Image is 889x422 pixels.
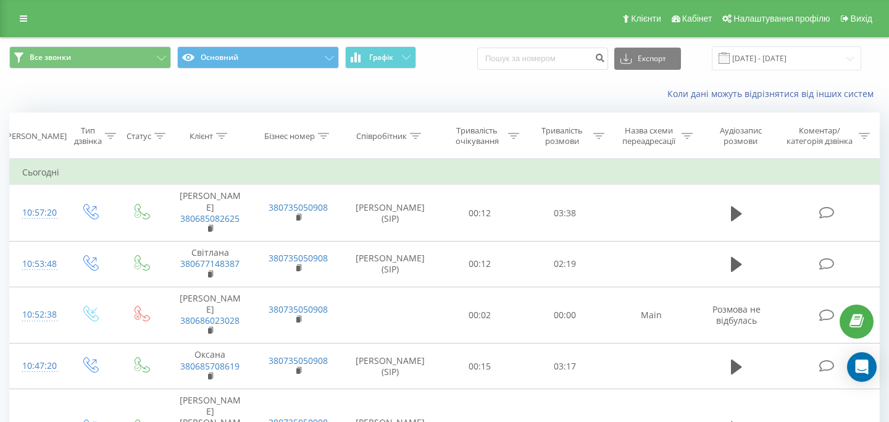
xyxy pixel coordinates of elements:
div: 10:47:20 [22,354,52,378]
span: Налаштування профілю [733,14,830,23]
a: 380735050908 [269,252,328,264]
div: 10:57:20 [22,201,52,225]
td: 00:02 [438,287,523,344]
td: 00:00 [522,287,607,344]
td: 00:12 [438,242,523,287]
div: Open Intercom Messenger [847,352,877,382]
div: Тривалість очікування [449,125,506,146]
td: 03:38 [522,185,607,242]
button: Основний [177,46,339,69]
span: Все звонки [30,53,71,62]
a: 380735050908 [269,303,328,315]
button: Експорт [614,48,681,70]
td: 03:17 [522,344,607,389]
div: Бізнес номер [264,131,315,141]
td: Сьогодні [10,160,880,185]
td: 00:15 [438,344,523,389]
input: Пошук за номером [477,48,608,70]
td: 02:19 [522,242,607,287]
a: 380735050908 [269,355,328,366]
div: [PERSON_NAME] [4,131,67,141]
button: Все звонки [9,46,171,69]
td: 00:12 [438,185,523,242]
a: 380677148387 [180,258,240,269]
span: Кабінет [682,14,712,23]
div: Назва схеми переадресації [619,125,678,146]
a: 380735050908 [269,201,328,213]
td: [PERSON_NAME] [166,287,254,344]
td: [PERSON_NAME] [166,185,254,242]
div: Аудіозапис розмови [707,125,774,146]
div: Співробітник [356,131,407,141]
span: Клієнти [631,14,661,23]
button: Графік [345,46,416,69]
a: 380685082625 [180,213,240,224]
div: 10:52:38 [22,303,52,327]
div: Клієнт [190,131,213,141]
span: Графік [369,53,393,62]
a: 380686023028 [180,314,240,326]
span: Вихід [851,14,872,23]
div: Тип дзвінка [74,125,102,146]
div: Статус [127,131,151,141]
div: 10:53:48 [22,252,52,276]
td: Main [607,287,696,344]
div: Коментар/категорія дзвінка [783,125,856,146]
td: Світлана [166,242,254,287]
td: [PERSON_NAME] (SIP) [343,344,438,389]
a: Коли дані можуть відрізнятися вiд інших систем [667,88,880,99]
a: 380685708619 [180,360,240,372]
td: [PERSON_NAME] (SIP) [343,242,438,287]
td: Оксана [166,344,254,389]
div: Тривалість розмови [533,125,590,146]
td: [PERSON_NAME] (SIP) [343,185,438,242]
span: Розмова не відбулась [712,303,761,326]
